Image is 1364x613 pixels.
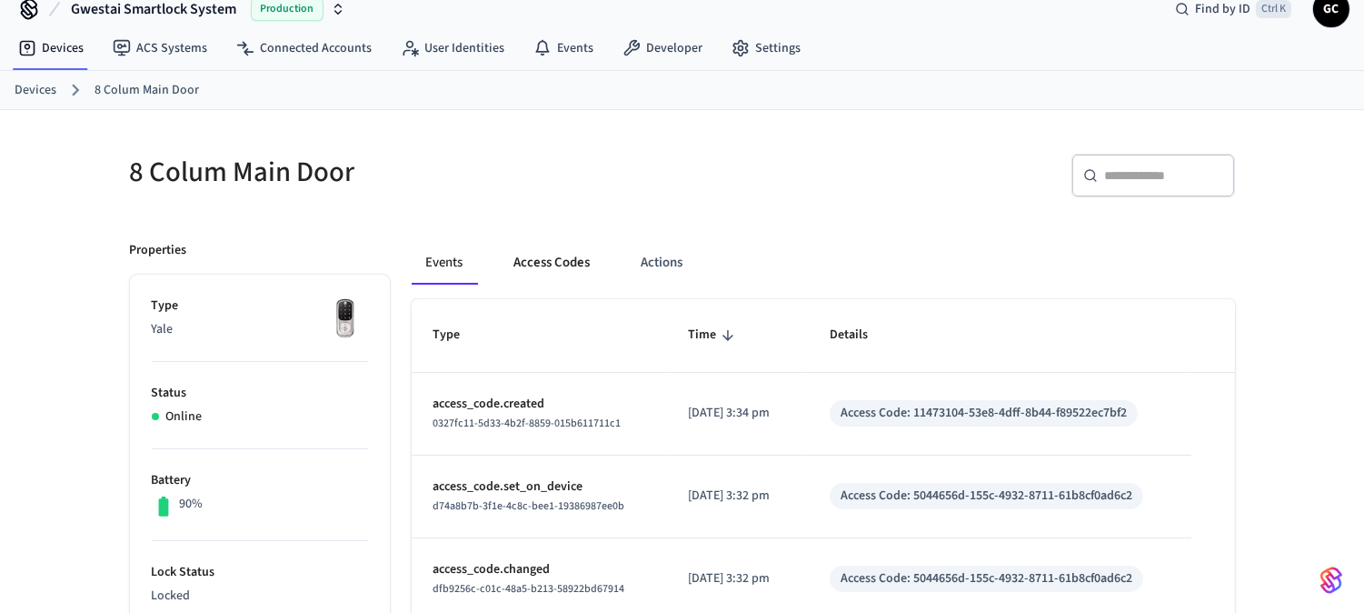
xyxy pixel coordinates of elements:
p: Battery [152,471,368,490]
img: Yale Assure Touchscreen Wifi Smart Lock, Satin Nickel, Front [323,296,368,342]
p: 90% [179,495,203,514]
a: Devices [15,81,56,100]
button: Actions [627,241,698,285]
span: d74a8b7b-3f1e-4c8c-bee1-19386987ee0b [433,498,625,514]
p: Properties [130,241,187,260]
span: 0327fc11-5d33-4b2f-8859-015b611711c1 [433,416,622,431]
p: Yale [152,320,368,339]
a: Events [519,32,608,65]
h5: 8 Colum Main Door [130,154,672,191]
p: access_code.changed [433,560,645,579]
p: [DATE] 3:32 pm [688,569,786,588]
a: Connected Accounts [222,32,386,65]
p: Status [152,384,368,403]
div: Access Code: 5044656d-155c-4932-8711-61b8cf0ad6c2 [841,487,1132,506]
img: SeamLogoGradient.69752ec5.svg [1320,566,1342,595]
div: Access Code: 11473104-53e8-4dff-8b44-f89522ec7bf2 [841,404,1127,423]
a: Developer [608,32,717,65]
p: Online [166,407,203,427]
div: ant example [412,241,1235,285]
a: User Identities [386,32,519,65]
a: Settings [717,32,815,65]
p: Locked [152,587,368,606]
span: Type [433,321,484,349]
a: 8 Colum Main Door [95,81,199,100]
p: Type [152,296,368,316]
p: Lock Status [152,563,368,582]
span: dfb9256c-c01c-48a5-b213-58922bd67914 [433,581,625,597]
a: ACS Systems [98,32,222,65]
span: Time [688,321,740,349]
button: Access Codes [500,241,605,285]
p: [DATE] 3:32 pm [688,487,786,506]
div: Access Code: 5044656d-155c-4932-8711-61b8cf0ad6c2 [841,569,1132,588]
button: Events [412,241,478,285]
p: access_code.created [433,395,645,414]
span: Details [830,321,891,349]
p: access_code.set_on_device [433,477,645,497]
p: [DATE] 3:34 pm [688,404,786,423]
a: Devices [4,32,98,65]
